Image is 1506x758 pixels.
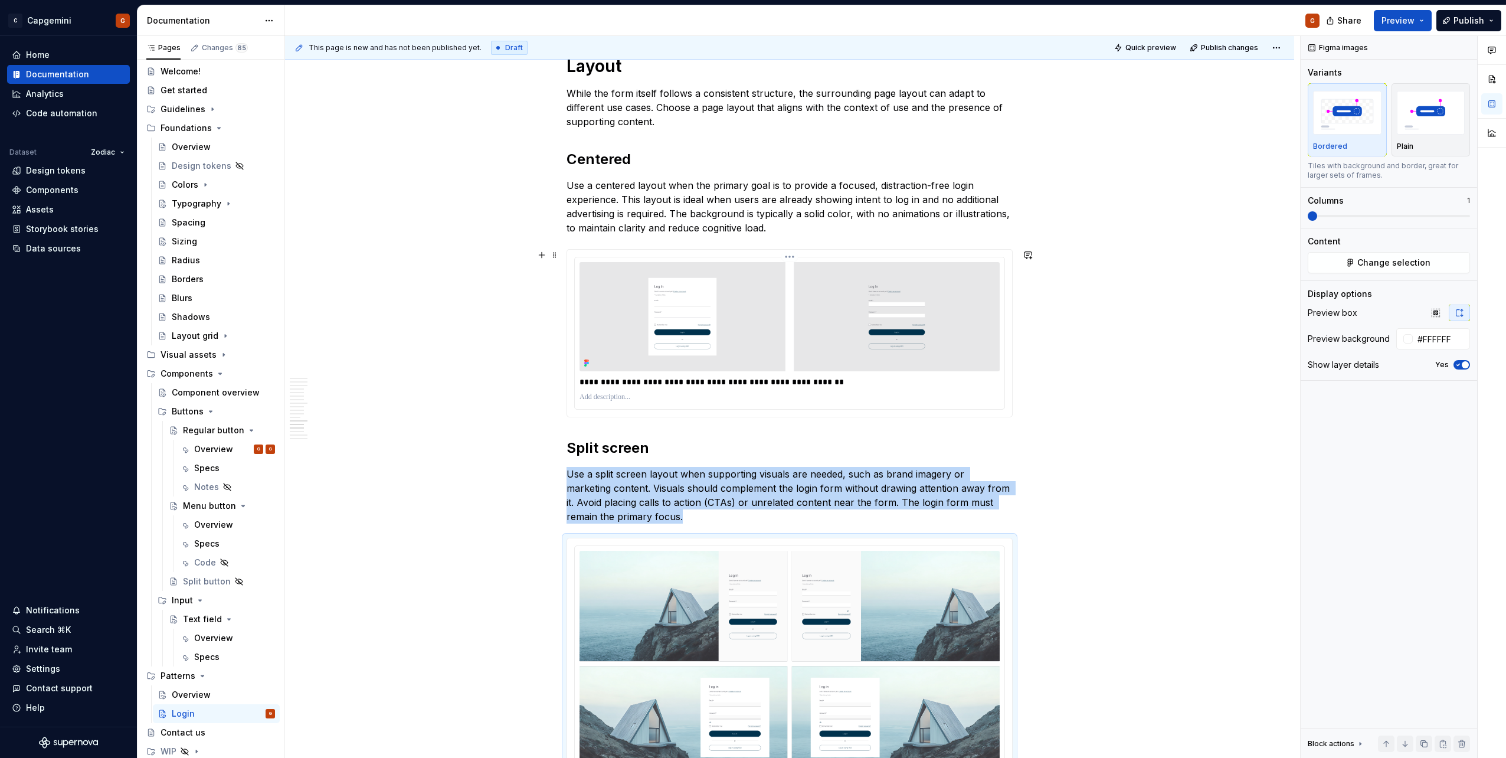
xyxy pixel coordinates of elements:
[161,727,205,739] div: Contact us
[1310,16,1315,25] div: G
[1308,288,1372,300] div: Display options
[1435,360,1449,370] label: Yes
[146,43,181,53] div: Pages
[194,538,220,550] div: Specs
[1392,83,1471,156] button: placeholderPlain
[175,515,280,534] a: Overview
[567,86,1013,129] p: While the form itself follows a consistent structure, the surrounding page layout can adapt to di...
[1186,40,1263,56] button: Publish changes
[7,84,130,103] a: Analytics
[567,178,1013,235] p: Use a centered layout when the primary goal is to provide a focused, distraction-free login exper...
[1374,10,1432,31] button: Preview
[175,629,280,648] a: Overview
[1308,739,1354,749] div: Block actions
[1308,67,1342,79] div: Variants
[194,651,220,663] div: Specs
[1308,83,1387,156] button: placeholderBordered
[7,200,130,219] a: Assets
[202,43,248,53] div: Changes
[175,478,280,496] a: Notes
[153,383,280,402] a: Component overview
[567,439,1013,458] h2: Split screen
[1397,91,1465,134] img: placeholder
[183,500,236,512] div: Menu button
[161,368,213,380] div: Components
[1125,43,1176,53] span: Quick preview
[161,746,176,757] div: WIP
[7,181,130,200] a: Components
[183,613,222,625] div: Text field
[172,217,205,228] div: Spacing
[1308,333,1390,345] div: Preview background
[161,103,205,115] div: Guidelines
[172,198,221,210] div: Typography
[172,387,260,398] div: Component overview
[1357,257,1430,269] span: Change selection
[1308,236,1341,247] div: Content
[7,239,130,258] a: Data sources
[7,220,130,238] a: Storybook stories
[194,443,233,455] div: Overview
[1381,15,1415,27] span: Preview
[26,165,86,177] div: Design tokens
[26,605,80,616] div: Notifications
[7,659,130,678] a: Settings
[194,462,220,474] div: Specs
[235,43,248,53] span: 85
[172,254,200,266] div: Radius
[153,685,280,704] a: Overview
[1201,43,1258,53] span: Publish changes
[1308,195,1344,207] div: Columns
[8,14,22,28] div: C
[153,232,280,251] a: Sizing
[505,43,523,53] span: Draft
[1111,40,1181,56] button: Quick preview
[153,156,280,175] a: Design tokens
[153,289,280,308] a: Blurs
[7,601,130,620] button: Notifications
[27,15,71,27] div: Capgemini
[175,534,280,553] a: Specs
[1313,142,1347,151] p: Bordered
[183,576,231,587] div: Split button
[153,138,280,156] a: Overview
[1308,736,1365,752] div: Block actions
[183,424,244,436] div: Regular button
[26,68,89,80] div: Documentation
[194,632,233,644] div: Overview
[175,553,280,572] a: Code
[164,496,280,515] a: Menu button
[1337,15,1361,27] span: Share
[172,273,204,285] div: Borders
[142,81,280,100] a: Get started
[1308,359,1379,371] div: Show layer details
[175,440,280,459] a: OverviewGG
[172,179,198,191] div: Colors
[86,144,130,161] button: Zodiac
[194,557,216,568] div: Code
[161,122,212,134] div: Foundations
[269,708,272,720] div: G
[26,663,60,675] div: Settings
[142,666,280,685] div: Patterns
[7,161,130,180] a: Design tokens
[26,243,81,254] div: Data sources
[7,620,130,639] button: Search ⌘K
[26,184,78,196] div: Components
[142,364,280,383] div: Components
[161,670,195,682] div: Patterns
[147,15,258,27] div: Documentation
[26,643,72,655] div: Invite team
[172,330,218,342] div: Layout grid
[567,467,1013,524] p: Use a split screen layout when supporting visuals are needed, such as brand imagery or marketing ...
[39,737,98,749] svg: Supernova Logo
[26,682,93,694] div: Contact support
[164,421,280,440] a: Regular button
[153,591,280,610] div: Input
[161,66,201,77] div: Welcome!
[161,349,217,361] div: Visual assets
[153,308,280,326] a: Shadows
[2,8,135,33] button: CCapgeminiG
[26,88,64,100] div: Analytics
[1308,161,1470,180] div: Tiles with background and border, great for larger sets of frames.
